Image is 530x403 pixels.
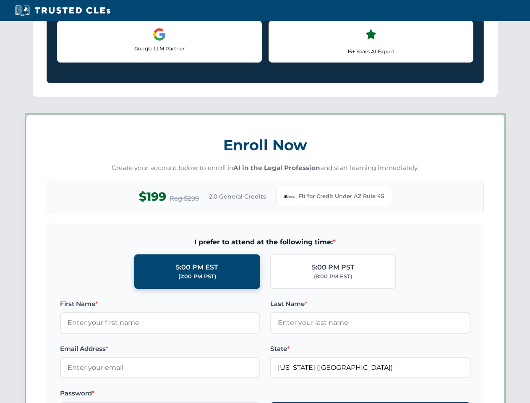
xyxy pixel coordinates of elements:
input: Enter your first name [60,312,260,333]
label: State [270,344,470,354]
span: 2.0 General Credits [209,192,266,201]
span: Fit for Credit Under AZ Rule 45 [298,192,384,201]
p: 15+ Years AI Expert [276,47,466,55]
div: (2:00 PM PST) [178,272,216,281]
label: Password [60,388,260,398]
label: First Name [60,299,260,309]
input: Enter your last name [270,312,470,333]
p: Create your account below to enroll in and start learning immediately. [47,163,484,173]
label: Email Address [60,344,260,354]
img: Arizona Bar [283,191,295,202]
input: Enter your email [60,357,260,378]
p: Google LLM Partner [64,44,255,52]
img: Trusted CLEs [13,4,113,17]
div: (8:00 PM EST) [314,272,352,281]
h3: Enroll Now [47,132,484,158]
div: 5:00 PM PST [312,262,355,273]
span: $199 [139,187,166,206]
input: Arizona (AZ) [270,357,470,378]
span: I prefer to attend at the following time: [60,237,470,248]
span: Reg $299 [170,194,199,204]
img: Google [153,28,166,41]
label: Last Name [270,299,470,309]
div: 5:00 PM EST [176,262,218,273]
strong: AI in the Legal Profession [233,164,320,172]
